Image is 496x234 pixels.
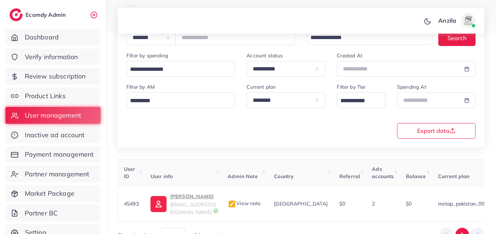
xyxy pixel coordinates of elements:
[25,169,89,179] span: Partner management
[5,205,100,222] a: Partner BC
[150,196,167,212] img: ic-user-info.36bf1079.svg
[274,200,328,207] span: [GEOGRAPHIC_DATA]
[438,200,488,207] span: metap_pakistan_001
[170,201,216,215] span: [EMAIL_ADDRESS][DOMAIN_NAME]
[5,88,100,104] a: Product Links
[9,8,23,21] img: logo
[397,123,476,139] button: Export data
[127,95,225,107] input: Search for option
[397,83,426,91] label: Spending At
[25,72,86,81] span: Review subscription
[126,92,235,108] div: Search for option
[307,30,432,45] div: Search for option
[5,68,100,85] a: Review subscription
[406,173,426,180] span: Balance
[247,83,276,91] label: Current plan
[337,83,366,91] label: Filter by Tier
[5,146,100,163] a: Payment management
[127,64,225,75] input: Search for option
[25,150,94,159] span: Payment management
[124,166,136,180] span: User ID
[417,128,455,134] span: Export data
[308,32,423,43] input: Search for option
[228,200,236,208] img: admin_note.cdd0b510.svg
[406,200,412,207] span: $0
[150,173,173,180] span: User info
[372,166,394,180] span: Ads accounts
[438,16,456,25] p: Anzila
[339,173,360,180] span: Referral
[247,52,283,59] label: Account status
[228,200,261,207] span: View note
[126,61,235,77] div: Search for option
[338,95,376,107] input: Search for option
[170,192,216,201] p: [PERSON_NAME]
[126,52,168,59] label: Filter by spending
[25,111,81,120] span: User management
[372,200,375,207] span: 2
[124,200,139,207] span: 45493
[25,52,78,62] span: Verify information
[274,173,294,180] span: Country
[25,32,59,42] span: Dashboard
[26,11,68,18] h2: Ecomdy Admin
[5,166,100,183] a: Partner management
[150,192,216,216] a: [PERSON_NAME][EMAIL_ADDRESS][DOMAIN_NAME]
[5,29,100,46] a: Dashboard
[5,107,100,124] a: User management
[438,173,470,180] span: Current plan
[5,49,100,65] a: Verify information
[434,13,478,28] a: Anzilaavatar
[228,173,258,180] span: Admin Note
[337,92,385,108] div: Search for option
[126,83,155,91] label: Filter by AM
[25,130,85,140] span: Inactive ad account
[5,185,100,202] a: Market Package
[25,189,75,198] span: Market Package
[25,91,66,101] span: Product Links
[5,127,100,143] a: Inactive ad account
[339,200,345,207] span: $0
[9,8,68,21] a: logoEcomdy Admin
[461,13,476,28] img: avatar
[25,208,58,218] span: Partner BC
[213,208,218,214] img: 9CAL8B2pu8EFxCJHYAAAAldEVYdGRhdGU6Y3JlYXRlADIwMjItMTItMDlUMDQ6NTg6MzkrMDA6MDBXSlgLAAAAJXRFWHRkYXR...
[438,30,476,46] button: Search
[337,52,362,59] label: Created At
